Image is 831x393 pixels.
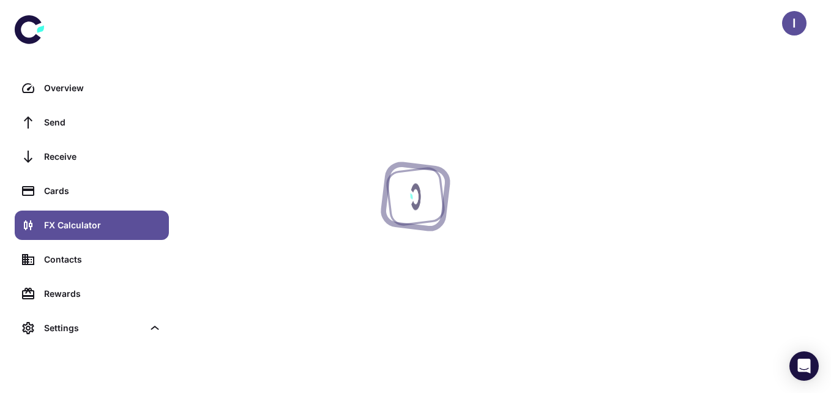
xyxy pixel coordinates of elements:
[44,150,162,163] div: Receive
[15,108,169,137] a: Send
[15,142,169,171] a: Receive
[44,184,162,198] div: Cards
[15,313,169,343] div: Settings
[15,73,169,103] a: Overview
[44,116,162,129] div: Send
[44,219,162,232] div: FX Calculator
[15,176,169,206] a: Cards
[44,81,162,95] div: Overview
[44,321,143,335] div: Settings
[782,11,807,36] button: I
[15,245,169,274] a: Contacts
[44,253,162,266] div: Contacts
[15,211,169,240] a: FX Calculator
[44,287,162,301] div: Rewards
[15,279,169,309] a: Rewards
[789,351,819,381] div: Open Intercom Messenger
